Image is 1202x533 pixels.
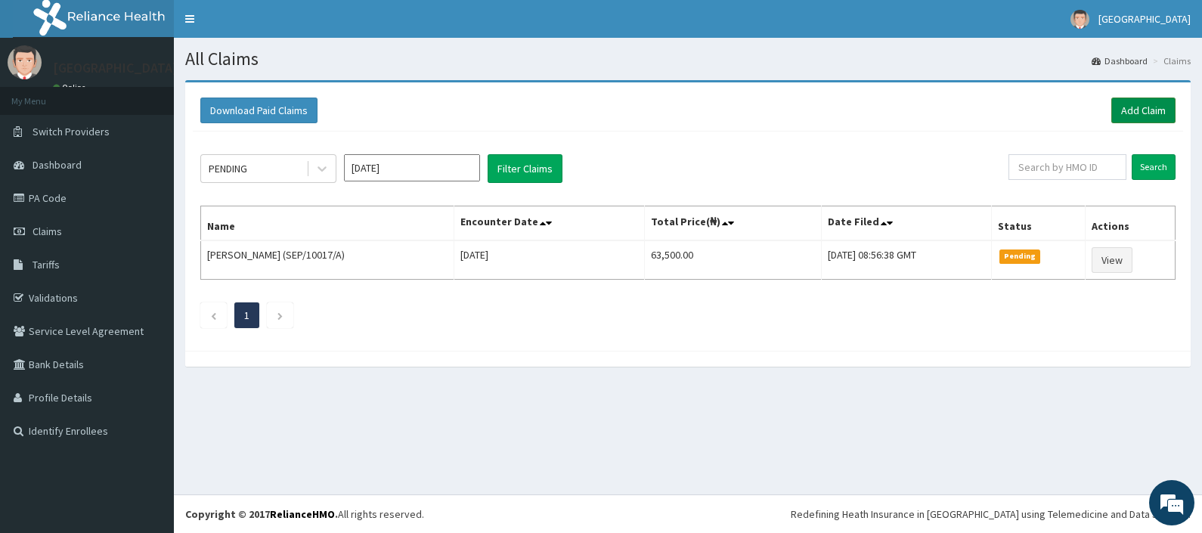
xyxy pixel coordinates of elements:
td: 63,500.00 [644,240,821,280]
footer: All rights reserved. [174,494,1202,533]
p: [GEOGRAPHIC_DATA] [53,61,178,75]
input: Select Month and Year [344,154,480,181]
span: Tariffs [33,258,60,271]
th: Encounter Date [454,206,644,241]
th: Status [991,206,1085,241]
a: Previous page [210,308,217,322]
th: Date Filed [821,206,991,241]
textarea: Type your message and hit 'Enter' [8,364,288,417]
li: Claims [1149,54,1191,67]
button: Filter Claims [488,154,562,183]
th: Total Price(₦) [644,206,821,241]
input: Search [1132,154,1176,180]
td: [PERSON_NAME] (SEP/10017/A) [201,240,454,280]
input: Search by HMO ID [1008,154,1126,180]
img: User Image [8,45,42,79]
th: Name [201,206,454,241]
a: View [1092,247,1132,273]
span: Pending [999,249,1041,263]
td: [DATE] 08:56:38 GMT [821,240,991,280]
a: Online [53,82,89,93]
img: User Image [1070,10,1089,29]
div: Minimize live chat window [248,8,284,44]
a: Dashboard [1092,54,1148,67]
a: Page 1 is your current page [244,308,249,322]
div: PENDING [209,161,247,176]
td: [DATE] [454,240,644,280]
div: Chat with us now [79,85,254,104]
div: Redefining Heath Insurance in [GEOGRAPHIC_DATA] using Telemedicine and Data Science! [791,507,1191,522]
a: RelianceHMO [270,507,335,521]
th: Actions [1085,206,1175,241]
span: Claims [33,225,62,238]
a: Next page [277,308,283,322]
strong: Copyright © 2017 . [185,507,338,521]
span: We're online! [88,166,209,319]
span: Switch Providers [33,125,110,138]
span: [GEOGRAPHIC_DATA] [1098,12,1191,26]
a: Add Claim [1111,98,1176,123]
h1: All Claims [185,49,1191,69]
button: Download Paid Claims [200,98,318,123]
img: d_794563401_company_1708531726252_794563401 [28,76,61,113]
span: Dashboard [33,158,82,172]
